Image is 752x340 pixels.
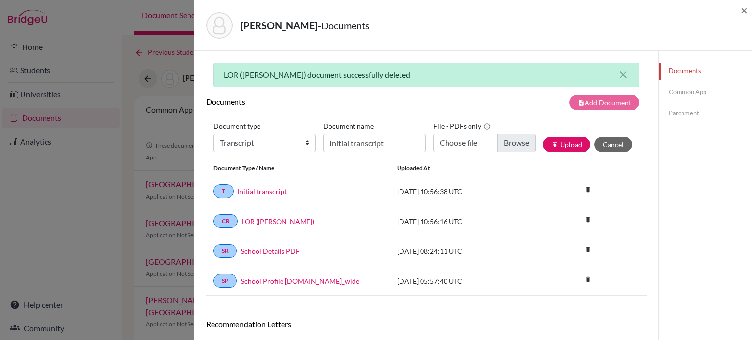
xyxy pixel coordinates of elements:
[581,244,595,257] a: delete
[242,216,314,227] a: LOR ([PERSON_NAME])
[569,95,639,110] button: note_addAdd Document
[543,137,590,152] button: publishUpload
[213,118,260,134] label: Document type
[213,244,237,258] a: SR
[581,182,595,197] i: delete
[318,20,370,31] span: - Documents
[206,164,390,173] div: Document Type / Name
[581,212,595,227] i: delete
[551,141,558,148] i: publish
[241,246,300,256] a: School Details PDF
[581,272,595,287] i: delete
[578,99,585,106] i: note_add
[581,273,595,287] a: delete
[323,118,374,134] label: Document name
[659,63,752,80] a: Documents
[617,69,629,81] button: close
[240,20,318,31] strong: [PERSON_NAME]
[741,4,748,16] button: Close
[594,137,632,152] button: Cancel
[433,118,491,134] label: File - PDFs only
[213,184,234,198] a: T
[213,63,639,87] div: LOR ([PERSON_NAME]) document successfully deleted
[241,276,359,286] a: School Profile [DOMAIN_NAME]_wide
[390,246,537,256] div: [DATE] 08:24:11 UTC
[741,3,748,17] span: ×
[237,186,287,197] a: Initial transcript
[659,105,752,122] a: Parchment
[581,242,595,257] i: delete
[213,214,238,228] a: CR
[206,97,426,106] h6: Documents
[390,186,537,197] div: [DATE] 10:56:38 UTC
[581,214,595,227] a: delete
[206,319,647,329] h6: Recommendation Letters
[213,274,237,288] a: SP
[659,84,752,101] a: Common App
[390,276,537,286] div: [DATE] 05:57:40 UTC
[390,164,537,173] div: Uploaded at
[581,184,595,197] a: delete
[390,216,537,227] div: [DATE] 10:56:16 UTC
